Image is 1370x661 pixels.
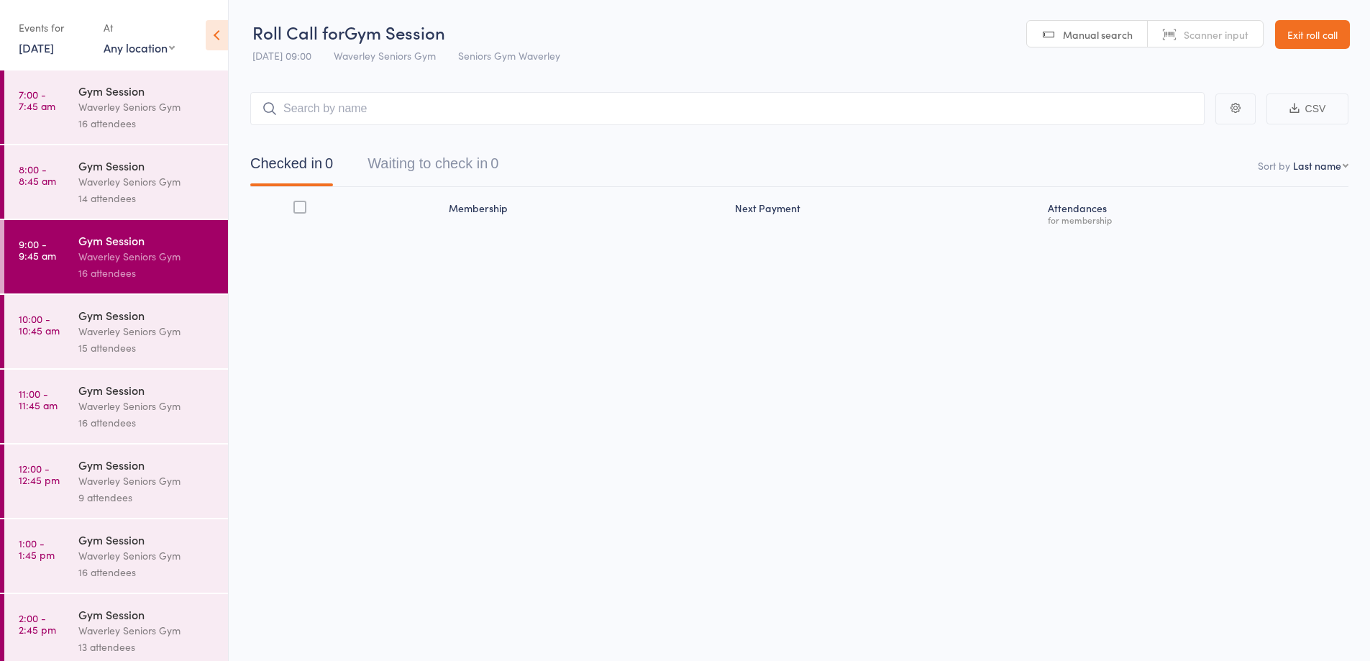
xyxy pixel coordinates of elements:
a: 7:00 -7:45 amGym SessionWaverley Seniors Gym16 attendees [4,70,228,144]
div: 16 attendees [78,414,216,431]
time: 10:00 - 10:45 am [19,313,60,336]
div: 16 attendees [78,564,216,580]
div: Waverley Seniors Gym [78,248,216,265]
time: 2:00 - 2:45 pm [19,612,56,635]
button: Waiting to check in0 [367,148,498,186]
label: Sort by [1258,158,1290,173]
div: Gym Session [78,158,216,173]
span: Scanner input [1184,27,1248,42]
div: At [104,16,175,40]
div: Gym Session [78,532,216,547]
time: 12:00 - 12:45 pm [19,462,60,486]
span: Manual search [1063,27,1133,42]
span: Gym Session [344,20,445,44]
div: Waverley Seniors Gym [78,173,216,190]
div: Gym Session [78,83,216,99]
div: Events for [19,16,89,40]
a: 9:00 -9:45 amGym SessionWaverley Seniors Gym16 attendees [4,220,228,293]
time: 9:00 - 9:45 am [19,238,56,261]
time: 1:00 - 1:45 pm [19,537,55,560]
a: 10:00 -10:45 amGym SessionWaverley Seniors Gym15 attendees [4,295,228,368]
a: 11:00 -11:45 amGym SessionWaverley Seniors Gym16 attendees [4,370,228,443]
a: [DATE] [19,40,54,55]
div: Any location [104,40,175,55]
div: 15 attendees [78,339,216,356]
div: Waverley Seniors Gym [78,398,216,414]
a: Exit roll call [1275,20,1350,49]
div: Gym Session [78,457,216,473]
div: Gym Session [78,606,216,622]
div: Gym Session [78,307,216,323]
button: Checked in0 [250,148,333,186]
div: Atten­dances [1042,193,1348,232]
div: for membership [1048,215,1343,224]
button: CSV [1266,94,1348,124]
time: 11:00 - 11:45 am [19,388,58,411]
div: Waverley Seniors Gym [78,473,216,489]
span: [DATE] 09:00 [252,48,311,63]
div: 14 attendees [78,190,216,206]
div: Gym Session [78,232,216,248]
div: Membership [443,193,729,232]
div: Waverley Seniors Gym [78,622,216,639]
input: Search by name [250,92,1205,125]
time: 7:00 - 7:45 am [19,88,55,111]
a: 1:00 -1:45 pmGym SessionWaverley Seniors Gym16 attendees [4,519,228,593]
div: 16 attendees [78,115,216,132]
time: 8:00 - 8:45 am [19,163,56,186]
div: 9 attendees [78,489,216,506]
span: Waverley Seniors Gym [334,48,436,63]
div: Waverley Seniors Gym [78,323,216,339]
a: 8:00 -8:45 amGym SessionWaverley Seniors Gym14 attendees [4,145,228,219]
div: 16 attendees [78,265,216,281]
div: Last name [1293,158,1341,173]
div: Waverley Seniors Gym [78,99,216,115]
a: 12:00 -12:45 pmGym SessionWaverley Seniors Gym9 attendees [4,445,228,518]
div: 0 [325,155,333,171]
div: Next Payment [729,193,1042,232]
div: 13 attendees [78,639,216,655]
span: Seniors Gym Waverley [458,48,560,63]
div: 0 [490,155,498,171]
div: Gym Session [78,382,216,398]
div: Waverley Seniors Gym [78,547,216,564]
span: Roll Call for [252,20,344,44]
